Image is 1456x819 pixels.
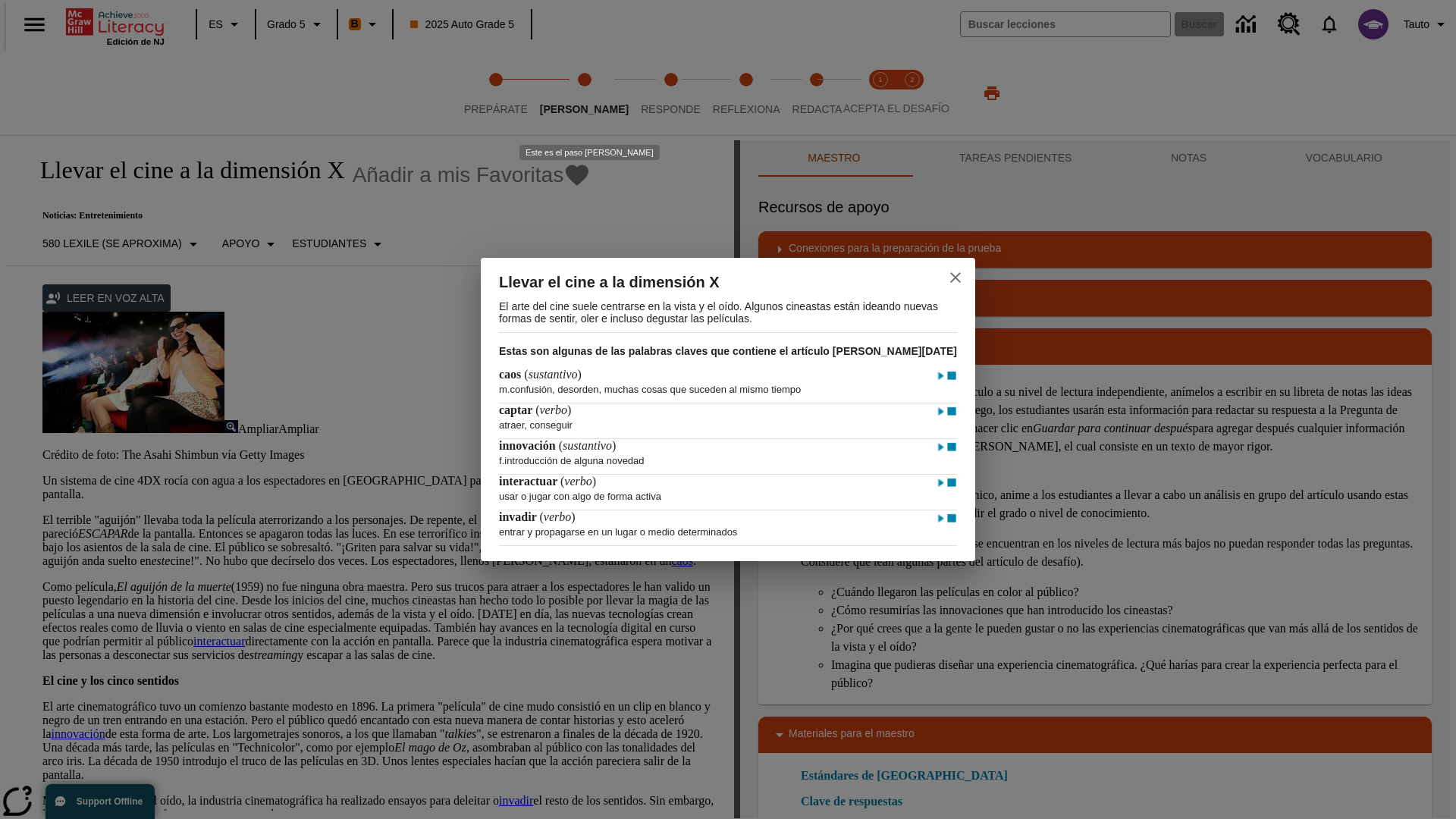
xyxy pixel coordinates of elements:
img: Detener - innovación [946,440,957,455]
span: verbo [544,510,571,523]
h3: Estas son algunas de las palabras claves que contiene el artículo [PERSON_NAME][DATE] [499,333,957,368]
p: confusión, desorden, muchas cosas que suceden al mismo tiempo [499,376,954,395]
h4: ( ) [499,403,571,417]
span: sustantivo [529,368,578,381]
h4: ( ) [499,475,596,488]
img: Detener - caos [946,369,957,384]
span: verbo [539,403,566,416]
p: El arte del cine suele centrarse en la vista y el oído. Algunos cineastas están ideando nuevas fo... [499,294,954,332]
img: Detener - captar [946,404,957,419]
h4: ( ) [499,368,582,381]
h4: ( ) [499,439,616,453]
span: verbo [564,475,591,488]
div: Este es el paso [PERSON_NAME] [519,145,660,160]
span: m. [499,384,510,395]
span: invadir [499,510,540,523]
p: usar o jugar con algo de forma activa [499,483,954,502]
p: entrar y propagarse en un lugar o medio determinados [499,519,954,538]
h2: Llevar el cine a la dimensión X [499,270,912,294]
img: Reproducir - invadir [936,511,946,526]
p: atraer, conseguir [499,412,954,431]
span: interactuar [499,475,560,488]
p: introducción de alguna novedad [499,447,954,466]
span: sustantivo [563,439,612,452]
img: Reproducir - innovación [936,440,946,455]
h4: ( ) [499,510,576,524]
span: captar [499,403,535,416]
button: close [937,259,974,296]
img: Reproducir - interactuar [936,475,946,491]
span: caos [499,368,524,381]
img: Reproducir - captar [936,404,946,419]
img: Reproducir - caos [936,369,946,384]
span: innovación [499,439,559,452]
img: Detener - interactuar [946,475,957,491]
img: Detener - invadir [946,511,957,526]
span: f. [499,455,504,466]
